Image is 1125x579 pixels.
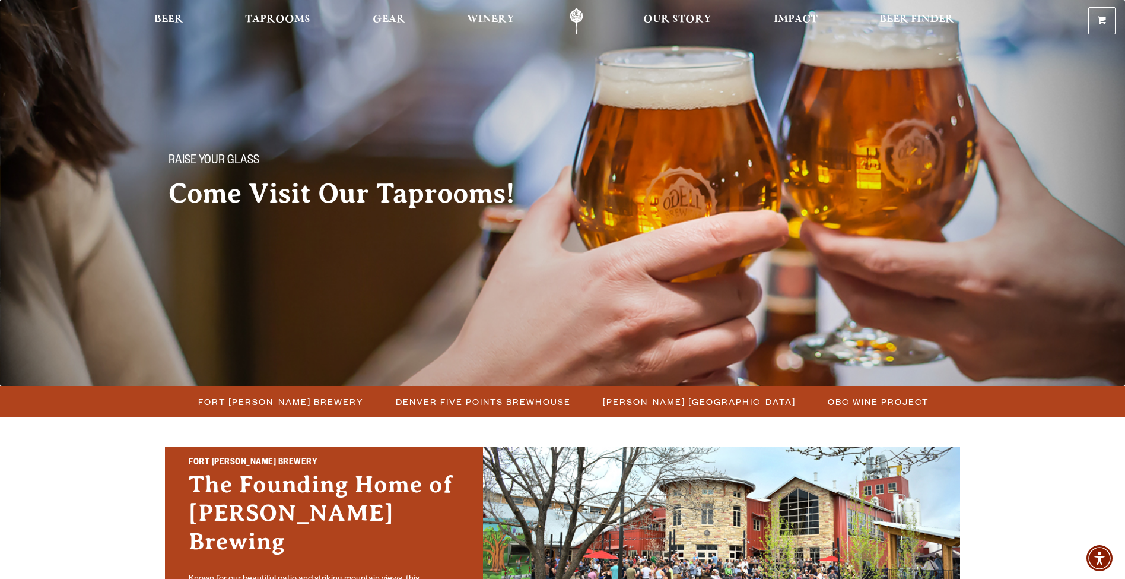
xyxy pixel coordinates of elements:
span: Impact [774,15,818,24]
span: Taprooms [245,15,310,24]
span: Beer Finder [879,15,954,24]
h3: The Founding Home of [PERSON_NAME] Brewing [189,470,459,568]
a: Gear [365,8,413,34]
span: [PERSON_NAME] [GEOGRAPHIC_DATA] [603,393,796,410]
a: Winery [459,8,522,34]
a: Impact [766,8,825,34]
span: OBC Wine Project [828,393,929,410]
a: Taprooms [237,8,318,34]
span: Our Story [643,15,711,24]
div: Accessibility Menu [1086,545,1113,571]
a: Our Story [635,8,719,34]
span: Winery [467,15,514,24]
a: Beer [147,8,191,34]
a: Odell Home [554,8,599,34]
a: Denver Five Points Brewhouse [389,393,577,410]
h2: Come Visit Our Taprooms! [169,179,539,208]
span: Beer [154,15,183,24]
span: Raise your glass [169,154,259,169]
span: Denver Five Points Brewhouse [396,393,571,410]
a: Beer Finder [872,8,962,34]
h2: Fort [PERSON_NAME] Brewery [189,455,459,471]
span: Gear [373,15,405,24]
span: Fort [PERSON_NAME] Brewery [198,393,364,410]
a: OBC Wine Project [821,393,935,410]
a: Fort [PERSON_NAME] Brewery [191,393,370,410]
a: [PERSON_NAME] [GEOGRAPHIC_DATA] [596,393,802,410]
